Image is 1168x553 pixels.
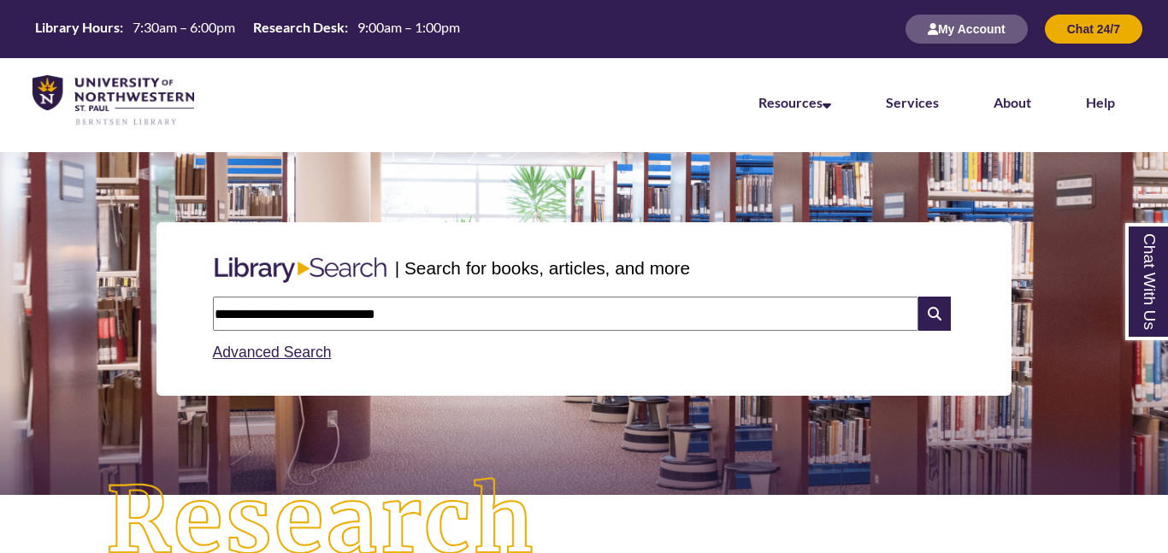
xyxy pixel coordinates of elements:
[206,250,395,290] img: Libary Search
[28,18,126,37] th: Library Hours:
[395,255,690,281] p: | Search for books, articles, and more
[357,19,460,35] span: 9:00am – 1:00pm
[28,18,467,39] table: Hours Today
[32,75,194,126] img: UNWSP Library Logo
[886,94,939,110] a: Services
[918,297,951,331] i: Search
[994,94,1031,110] a: About
[905,15,1028,44] button: My Account
[905,21,1028,36] a: My Account
[28,18,467,41] a: Hours Today
[246,18,351,37] th: Research Desk:
[1086,94,1115,110] a: Help
[758,94,831,110] a: Resources
[213,344,332,361] a: Advanced Search
[133,19,235,35] span: 7:30am – 6:00pm
[1045,15,1142,44] button: Chat 24/7
[1045,21,1142,36] a: Chat 24/7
